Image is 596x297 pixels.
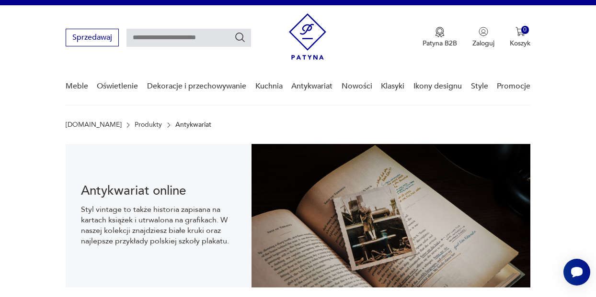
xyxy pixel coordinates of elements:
[479,27,488,36] img: Ikonka użytkownika
[510,39,530,48] p: Koszyk
[175,121,211,129] p: Antykwariat
[435,27,445,37] img: Ikona medalu
[381,68,404,105] a: Klasyki
[423,27,457,48] button: Patyna B2B
[81,204,236,246] p: Styl vintage to także historia zapisana na kartach książek i utrwalona na grafikach. W naszej kol...
[423,27,457,48] a: Ikona medaluPatyna B2B
[147,68,246,105] a: Dekoracje i przechowywanie
[342,68,372,105] a: Nowości
[252,144,530,287] img: c8a9187830f37f141118a59c8d49ce82.jpg
[66,29,119,46] button: Sprzedawaj
[289,13,326,60] img: Patyna - sklep z meblami i dekoracjami vintage
[516,27,525,36] img: Ikona koszyka
[413,68,462,105] a: Ikony designu
[472,39,494,48] p: Zaloguj
[423,39,457,48] p: Patyna B2B
[66,121,122,129] a: [DOMAIN_NAME]
[255,68,283,105] a: Kuchnia
[521,26,529,34] div: 0
[66,35,119,42] a: Sprzedawaj
[81,185,236,197] h1: Antykwariat online
[291,68,332,105] a: Antykwariat
[135,121,162,129] a: Produkty
[563,259,590,286] iframe: Smartsupp widget button
[471,68,488,105] a: Style
[510,27,530,48] button: 0Koszyk
[497,68,530,105] a: Promocje
[66,68,88,105] a: Meble
[234,32,246,43] button: Szukaj
[472,27,494,48] button: Zaloguj
[97,68,138,105] a: Oświetlenie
